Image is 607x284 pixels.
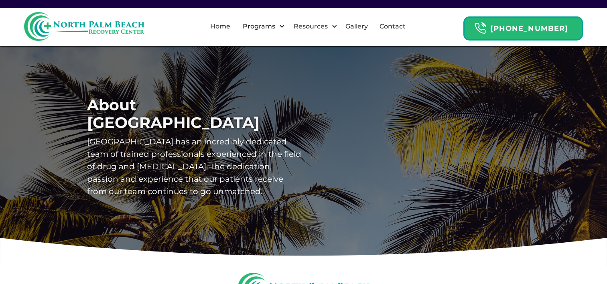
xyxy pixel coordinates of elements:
div: Resources [287,14,339,39]
a: Home [205,14,235,39]
p: [GEOGRAPHIC_DATA] has an incredibly dedicated team of trained professionals experienced in the fi... [87,136,304,198]
div: Programs [236,14,287,39]
h1: About [GEOGRAPHIC_DATA] [87,96,304,132]
a: Contact [375,14,410,39]
img: Header Calendar Icons [474,22,486,34]
a: Header Calendar Icons[PHONE_NUMBER] [463,12,583,41]
strong: [PHONE_NUMBER] [490,24,568,33]
div: Programs [241,22,277,31]
a: Gallery [341,14,373,39]
div: Resources [292,22,330,31]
